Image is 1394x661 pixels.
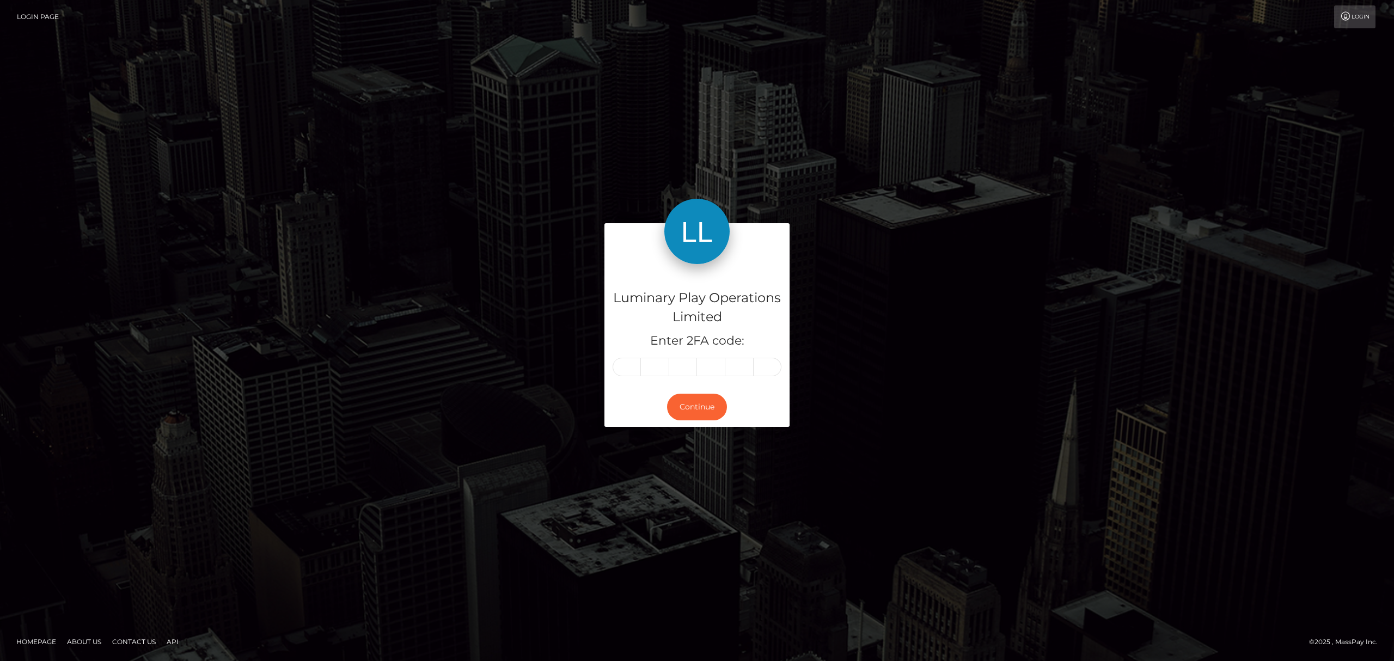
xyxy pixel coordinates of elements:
div: © 2025 , MassPay Inc. [1309,636,1386,648]
a: Login [1334,5,1375,28]
a: API [162,633,183,650]
a: Contact Us [108,633,160,650]
a: Login Page [17,5,59,28]
button: Continue [667,394,727,420]
h5: Enter 2FA code: [613,333,781,350]
h4: Luminary Play Operations Limited [613,289,781,327]
img: Luminary Play Operations Limited [664,199,730,264]
a: Homepage [12,633,60,650]
a: About Us [63,633,106,650]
